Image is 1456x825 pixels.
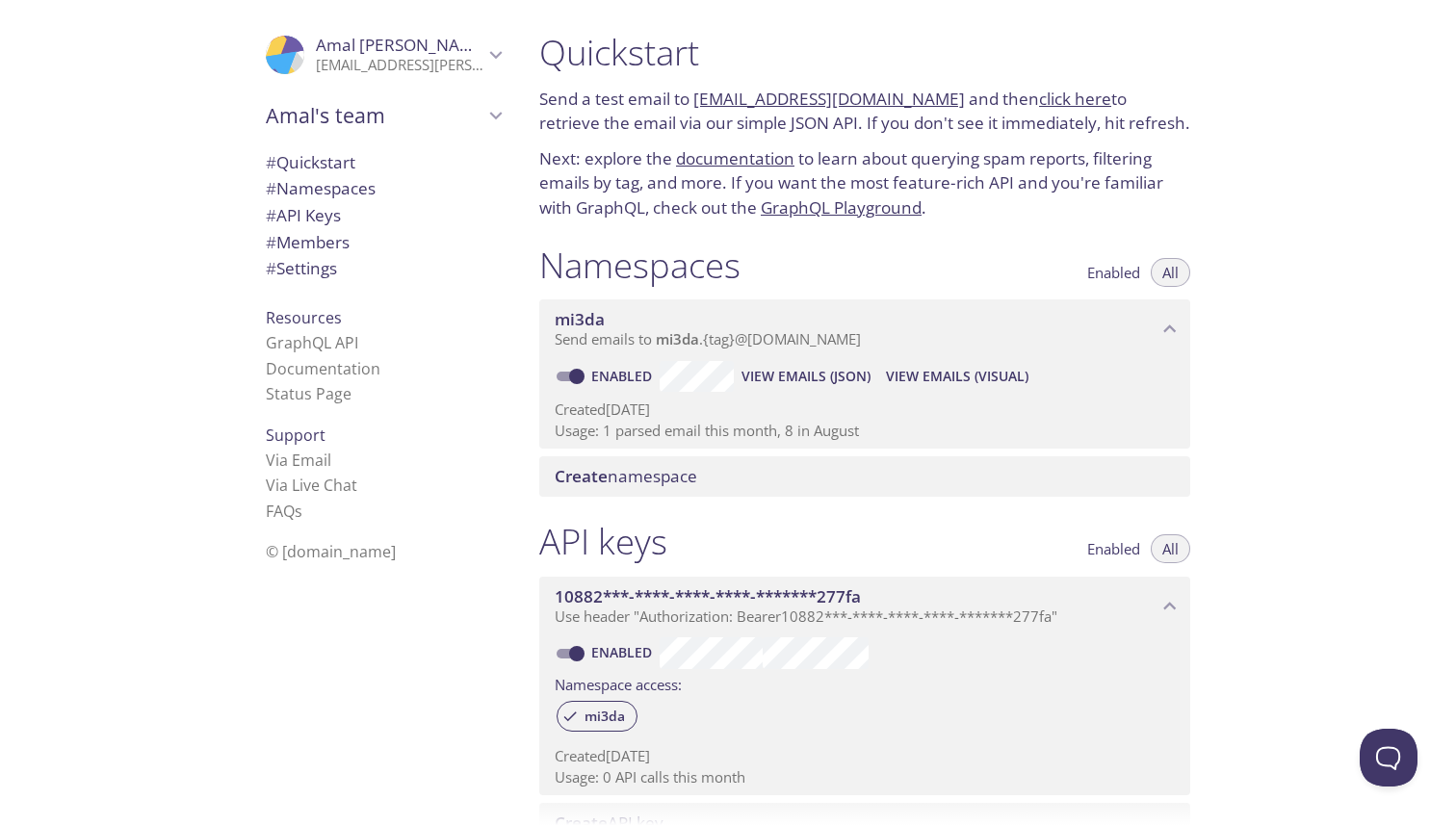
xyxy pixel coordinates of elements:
p: Usage: 1 parsed email this month, 8 in August [555,421,1175,441]
div: Amal's team [250,90,516,141]
a: Via Live Chat [266,475,357,496]
div: API Keys [250,202,516,229]
span: mi3da [555,308,605,330]
div: Create namespace [539,456,1190,497]
span: mi3da [573,708,637,725]
h1: Namespaces [539,244,741,287]
span: Members [266,231,350,253]
a: [EMAIL_ADDRESS][DOMAIN_NAME] [693,88,965,110]
span: Resources [266,307,342,328]
button: View Emails (Visual) [878,361,1036,392]
p: Send a test email to and then to retrieve the email via our simple JSON API. If you don't see it ... [539,87,1190,136]
button: All [1151,258,1190,287]
span: View Emails (JSON) [741,365,871,388]
div: Team Settings [250,255,516,282]
p: Next: explore the to learn about querying spam reports, filtering emails by tag, and more. If you... [539,146,1190,220]
div: Namespaces [250,175,516,202]
span: Send emails to . {tag} @[DOMAIN_NAME] [555,329,861,348]
span: Quickstart [266,151,355,173]
button: View Emails (JSON) [734,361,878,392]
p: Usage: 0 API calls this month [555,767,1175,787]
span: # [266,231,276,253]
span: Namespaces [266,177,376,199]
a: Enabled [588,643,660,661]
span: Amal's team [266,102,483,129]
label: Namespace access: [555,669,682,697]
a: Enabled [588,367,660,385]
a: Documentation [266,358,380,379]
button: Enabled [1076,534,1152,563]
span: API Keys [266,204,341,226]
a: GraphQL API [266,332,358,353]
span: View Emails (Visual) [886,365,1028,388]
a: GraphQL Playground [761,196,922,219]
h1: API keys [539,520,667,563]
span: Create [555,465,608,487]
p: Created [DATE] [555,746,1175,766]
span: s [295,501,302,522]
span: # [266,151,276,173]
span: Support [266,425,325,446]
h1: Quickstart [539,31,1190,74]
button: Enabled [1076,258,1152,287]
a: Via Email [266,450,331,471]
div: Amal Jose [250,23,516,87]
span: mi3da [656,329,699,348]
span: # [266,177,276,199]
div: mi3da [557,701,637,732]
span: Settings [266,257,337,279]
span: © [DOMAIN_NAME] [266,541,396,562]
a: FAQ [266,501,302,522]
p: Created [DATE] [555,400,1175,420]
span: namespace [555,465,697,487]
span: # [266,204,276,226]
div: Members [250,229,516,256]
a: documentation [676,147,794,169]
div: mi3da namespace [539,299,1190,359]
a: click here [1039,88,1111,110]
iframe: Help Scout Beacon - Open [1360,729,1417,786]
span: # [266,257,276,279]
span: Amal [PERSON_NAME] [316,34,489,56]
div: Quickstart [250,149,516,176]
p: [EMAIL_ADDRESS][PERSON_NAME][DOMAIN_NAME] [316,56,483,75]
a: Status Page [266,383,351,404]
button: All [1151,534,1190,563]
